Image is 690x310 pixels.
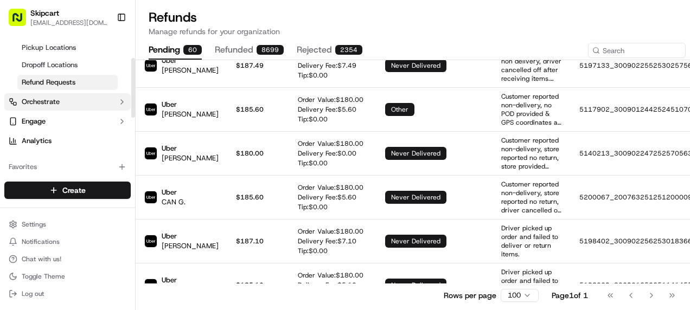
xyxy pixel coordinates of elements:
[385,103,414,116] div: other
[385,147,446,160] div: never delivered
[385,235,446,248] div: never delivered
[298,247,363,255] p: Tip: $ 0.00
[162,275,219,285] p: Uber
[37,103,178,114] div: Start new chat
[183,45,202,55] div: 60
[28,69,195,81] input: Got a question? Start typing here...
[17,40,118,55] a: Pickup Locations
[22,43,76,53] span: Pickup Locations
[501,48,562,83] p: Customer reported non delivery, driver cancelled off after receiving items. Requesting a full ref...
[501,268,562,302] p: Driver picked up order and failed to deliver or return items.
[76,183,131,191] a: Powered byPylon
[162,144,219,153] p: Uber
[4,93,131,111] button: Orchestrate
[149,26,677,37] p: Manage refunds for your organization
[22,220,46,229] span: Settings
[501,136,562,171] p: Customer reported non-delivery, store reported no return, store provided evidence of driver takin...
[236,105,280,114] p: $ 185.60
[30,18,108,27] button: [EMAIL_ADDRESS][DOMAIN_NAME]
[22,117,46,126] span: Engage
[257,45,284,55] div: 8699
[4,158,131,176] div: Favorites
[145,104,157,115] img: Uber
[385,279,446,292] div: never delivered
[298,281,363,289] p: Delivery Fee: $ 5.10
[162,109,219,119] p: [PERSON_NAME]
[4,269,131,284] button: Toggle Theme
[298,71,363,80] p: Tip: $ 0.00
[22,289,44,298] span: Log out
[385,191,446,204] div: never delivered
[215,41,284,60] button: refunded
[298,115,363,124] p: Tip: $ 0.00
[162,241,219,251] p: [PERSON_NAME]
[4,251,131,267] button: Chat with us!
[501,92,562,127] p: Customer reported non-delivery, no POD provided & GPS coordinates at delivered event show driver ...
[87,152,178,172] a: 💻API Documentation
[22,272,65,281] span: Toggle Theme
[162,100,219,109] p: Uber
[37,114,137,122] div: We're available if you need us!
[162,66,219,75] p: [PERSON_NAME]
[385,59,446,72] div: never delivered
[22,77,75,87] span: Refund Requests
[145,147,157,159] img: Uber
[145,279,157,291] img: Uber
[501,224,562,259] p: Driver picked up order and failed to deliver or return items.
[22,97,60,107] span: Orchestrate
[4,182,131,199] button: Create
[298,193,363,202] p: Delivery Fee: $ 5.60
[4,234,131,249] button: Notifications
[236,61,280,70] p: $ 187.49
[298,159,363,167] p: Tip: $ 0.00
[30,8,59,18] button: Skipcart
[298,95,363,104] p: Order Value: $ 180.00
[298,271,363,280] p: Order Value: $ 180.00
[298,227,363,236] p: Order Value: $ 180.00
[162,231,219,241] p: Uber
[588,43,686,58] input: Search
[298,139,363,148] p: Order Value: $ 180.00
[162,197,186,207] p: CAN G.
[236,149,280,158] p: $ 180.00
[145,235,157,247] img: Uber
[4,132,131,150] a: Analytics
[335,45,362,55] div: 2354
[22,60,78,70] span: Dropoff Locations
[298,183,363,192] p: Order Value: $ 180.00
[4,286,131,301] button: Log out
[22,136,52,146] span: Analytics
[236,193,280,202] p: $ 185.60
[162,56,219,66] p: Uber
[4,113,131,130] button: Engage
[298,61,363,70] p: Delivery Fee: $ 7.49
[552,290,588,301] div: Page 1 of 1
[298,149,363,158] p: Delivery Fee: $ 0.00
[236,281,280,289] p: $ 185.10
[298,203,363,211] p: Tip: $ 0.00
[149,41,202,60] button: pending
[11,103,30,122] img: 1736555255976-a54dd68f-1ca7-489b-9aae-adbdc363a1c4
[7,152,87,172] a: 📗Knowledge Base
[162,153,219,163] p: [PERSON_NAME]
[22,237,60,246] span: Notifications
[17,57,118,73] a: Dropoff Locations
[22,157,83,167] span: Knowledge Base
[103,157,174,167] span: API Documentation
[4,4,112,30] button: Skipcart[EMAIL_ADDRESS][DOMAIN_NAME]
[162,188,186,197] p: Uber
[17,75,118,90] a: Refund Requests
[11,158,20,166] div: 📗
[149,9,677,26] h1: Refunds
[92,158,100,166] div: 💻
[11,10,33,32] img: Nash
[145,191,157,203] img: Uber
[501,180,562,215] p: Customer reported non-delivery, store reported no return, driver cancelled off order after receiv...
[184,106,197,119] button: Start new chat
[108,183,131,191] span: Pylon
[22,255,61,263] span: Chat with us!
[11,43,197,60] p: Welcome 👋
[298,237,363,246] p: Delivery Fee: $ 7.10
